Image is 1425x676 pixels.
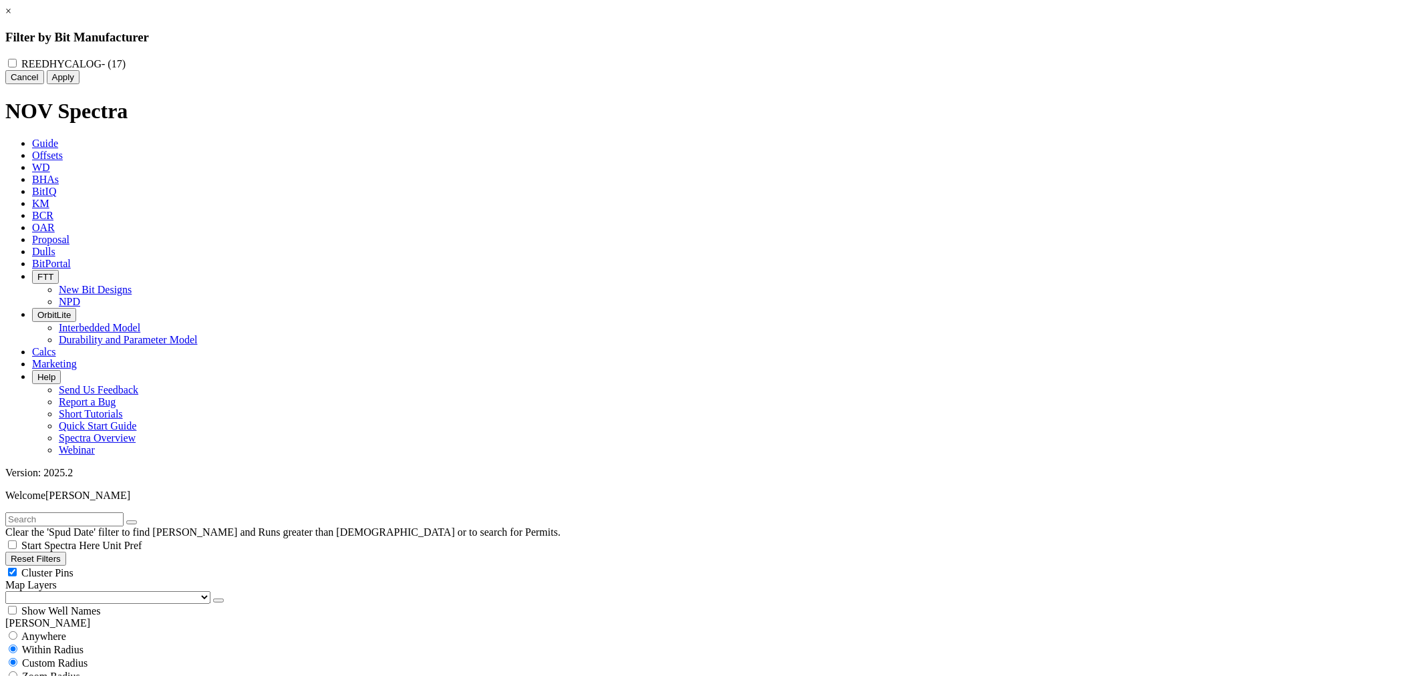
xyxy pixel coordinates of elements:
span: Help [37,372,55,382]
span: Dulls [32,246,55,257]
span: - (17) [102,58,126,69]
span: Anywhere [21,631,66,642]
div: [PERSON_NAME] [5,617,1420,629]
a: New Bit Designs [59,284,132,295]
a: Short Tutorials [59,408,123,419]
span: BHAs [32,174,59,185]
h1: NOV Spectra [5,99,1420,124]
a: Spectra Overview [59,432,136,444]
label: REEDHYCALOG [21,58,126,69]
span: Proposal [32,234,69,245]
button: Cancel [5,70,44,84]
a: Report a Bug [59,396,116,407]
a: Send Us Feedback [59,384,138,395]
span: KM [32,198,49,209]
span: FTT [37,272,53,282]
span: Start Spectra Here [21,540,100,551]
span: BCR [32,210,53,221]
span: Guide [32,138,58,149]
span: WD [32,162,50,173]
span: Map Layers [5,579,57,590]
a: Webinar [59,444,95,456]
div: Version: 2025.2 [5,467,1420,479]
span: Cluster Pins [21,567,73,578]
span: OAR [32,222,55,233]
a: Durability and Parameter Model [59,334,198,345]
button: Apply [47,70,80,84]
span: [PERSON_NAME] [45,490,130,501]
a: Interbedded Model [59,322,140,333]
span: Show Well Names [21,605,100,617]
span: BitIQ [32,186,56,197]
a: NPD [59,296,80,307]
a: × [5,5,11,17]
span: Calcs [32,346,56,357]
h3: Filter by Bit Manufacturer [5,30,1420,45]
span: Clear the 'Spud Date' filter to find [PERSON_NAME] and Runs greater than [DEMOGRAPHIC_DATA] or to... [5,526,561,538]
span: Marketing [32,358,77,369]
input: Search [5,512,124,526]
span: Unit Pref [102,540,142,551]
span: Custom Radius [22,657,88,669]
p: Welcome [5,490,1420,502]
span: OrbitLite [37,310,71,320]
span: Offsets [32,150,63,161]
a: Quick Start Guide [59,420,136,432]
button: Reset Filters [5,552,66,566]
span: Within Radius [22,644,84,655]
span: BitPortal [32,258,71,269]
